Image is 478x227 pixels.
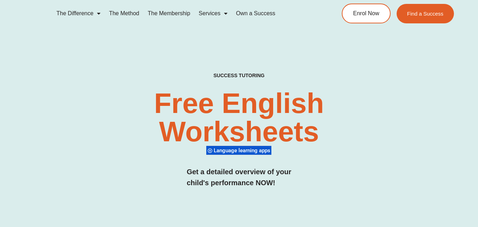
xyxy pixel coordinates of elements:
[342,4,391,23] a: Enrol Now
[206,146,271,155] div: Language learning apps
[397,4,454,23] a: Find a Success
[105,5,143,22] a: The Method
[52,5,105,22] a: The Difference
[407,11,444,16] span: Find a Success
[214,147,272,154] span: Language learning apps
[52,5,317,22] nav: Menu
[175,73,303,79] h4: SUCCESS TUTORING​
[232,5,280,22] a: Own a Success
[195,5,232,22] a: Services
[97,89,381,146] h2: Free English Worksheets​
[187,166,292,188] h3: Get a detailed overview of your child's performance NOW!
[144,5,195,22] a: The Membership
[353,11,379,16] span: Enrol Now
